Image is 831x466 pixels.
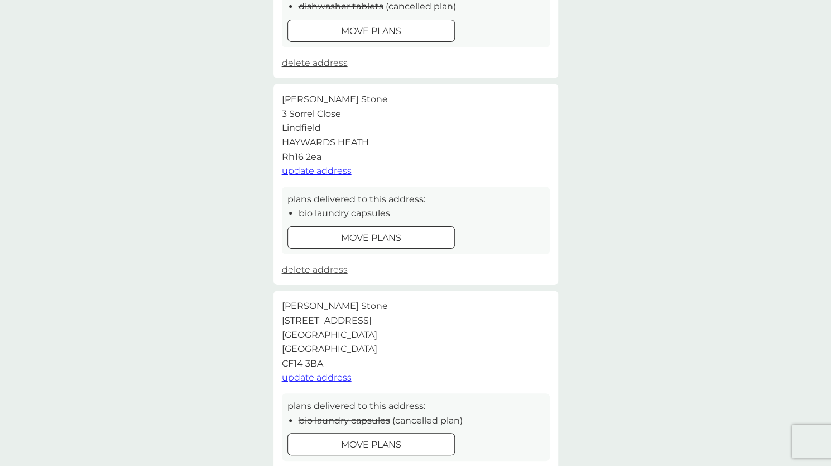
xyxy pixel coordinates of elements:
[287,226,455,249] button: move plans
[341,231,401,245] p: move plans
[386,1,456,12] span: ( cancelled plan )
[282,165,352,176] span: update address
[282,58,348,68] span: delete address
[282,92,388,164] p: [PERSON_NAME] Stone 3 Sorrel Close Lindfield HAYWARDS HEATH Rh16 2ea
[299,415,390,426] span: bio laundry capsules
[341,438,401,452] p: move plans
[282,370,352,385] button: update address
[287,20,455,42] button: move plans
[282,56,348,70] button: delete address
[287,399,425,413] p: plans delivered to this address:
[299,208,390,218] span: bio laundry capsules
[282,299,388,370] p: [PERSON_NAME] Stone [STREET_ADDRESS] [GEOGRAPHIC_DATA] [GEOGRAPHIC_DATA] CF14 3BA
[282,264,348,275] span: delete address
[287,192,425,207] p: plans delivered to this address:
[287,433,455,455] button: move plans
[282,372,352,383] span: update address
[282,164,352,178] button: update address
[341,24,401,39] p: move plans
[282,263,348,277] button: delete address
[299,1,383,12] span: dishwasher tablets
[392,415,463,426] span: ( cancelled plan )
